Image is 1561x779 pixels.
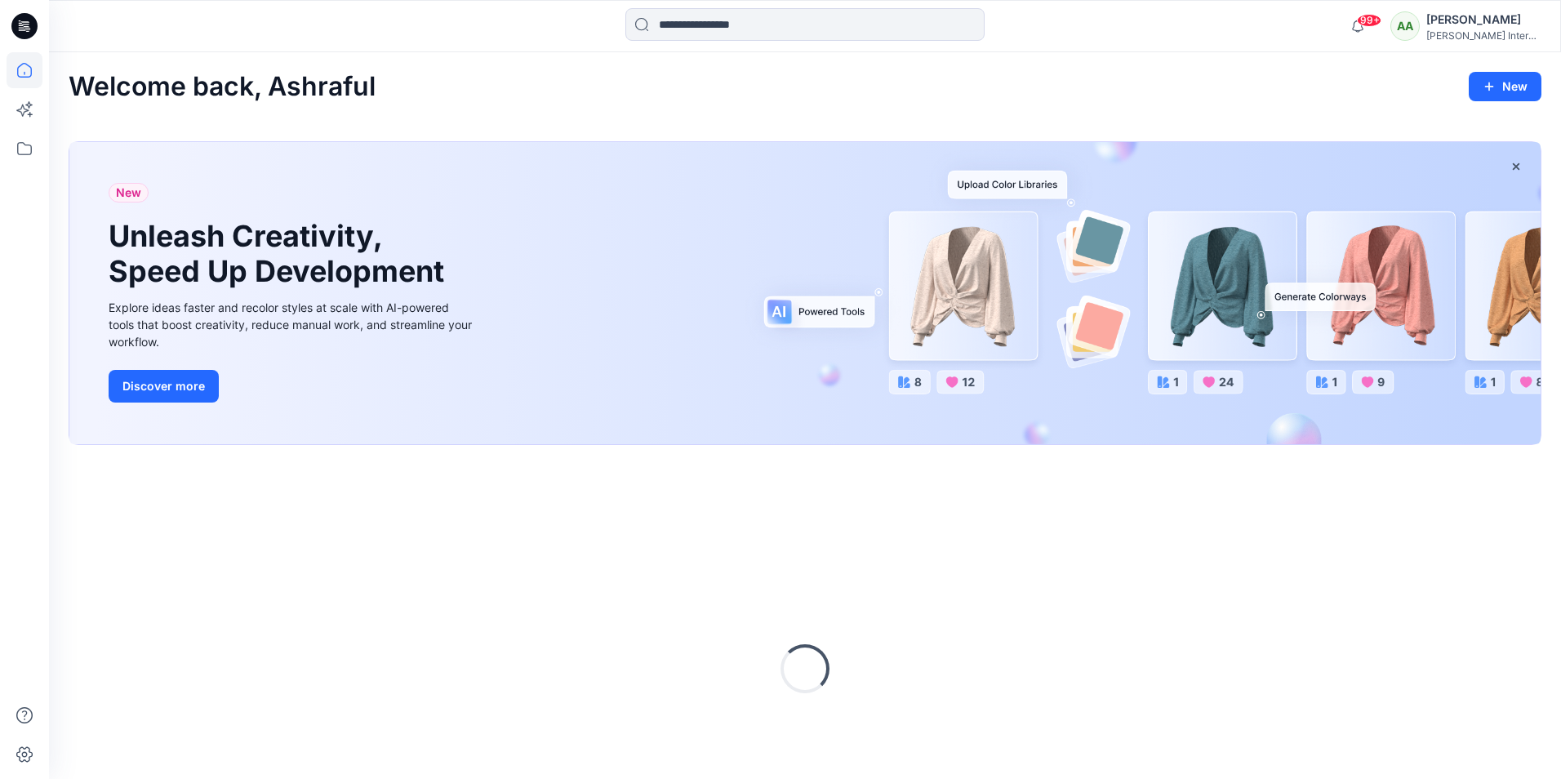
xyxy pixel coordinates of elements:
[1357,14,1381,27] span: 99+
[1469,72,1541,101] button: New
[109,370,219,403] button: Discover more
[116,183,141,203] span: New
[109,370,476,403] a: Discover more
[109,299,476,350] div: Explore ideas faster and recolor styles at scale with AI-powered tools that boost creativity, red...
[1426,29,1541,42] div: [PERSON_NAME] International
[1426,10,1541,29] div: [PERSON_NAME]
[109,219,451,289] h1: Unleash Creativity, Speed Up Development
[69,72,376,102] h2: Welcome back, Ashraful
[1390,11,1420,41] div: AA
